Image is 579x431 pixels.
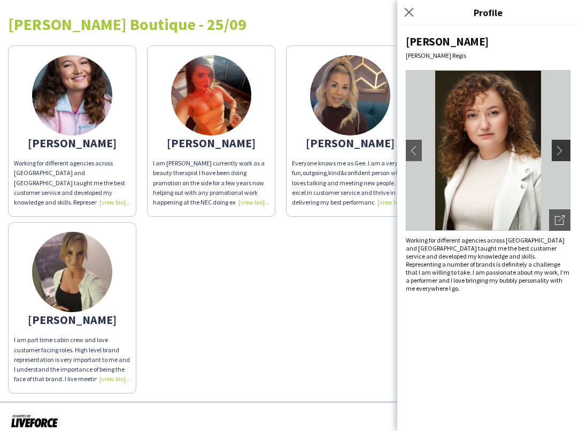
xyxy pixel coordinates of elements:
div: [PERSON_NAME] [292,138,408,148]
div: Working for different agencies across [GEOGRAPHIC_DATA] and [GEOGRAPHIC_DATA] taught me the best ... [14,158,130,207]
div: Open photos pop-in [549,209,570,231]
img: Powered by Liveforce [11,413,58,428]
h3: Profile [397,5,579,19]
div: I am part time cabin crew and love customer facing roles. High level brand representation is very... [14,335,130,384]
div: [PERSON_NAME] [153,138,269,148]
div: [PERSON_NAME] Boutique - 25/09 [8,16,571,32]
div: Everyone knows me as Gee. I am a very fun,outgoing,kind&confident person who loves talking and me... [292,158,408,207]
img: thumb-68b84d12543b5.jpeg [32,55,112,135]
div: [PERSON_NAME] [14,138,130,148]
div: [PERSON_NAME] Regis [406,51,570,59]
div: Working for different agencies across [GEOGRAPHIC_DATA] and [GEOGRAPHIC_DATA] taught me the best ... [406,236,570,292]
div: I am [PERSON_NAME] currently work as a beauty therapist I have been doing promotion on the side f... [153,158,269,207]
img: Crew avatar or photo [406,70,570,231]
img: thumb-68b5a9b68d8e8.jpeg [171,55,251,135]
img: thumb-681dbe181684f.jpeg [310,55,390,135]
img: thumb-680b964a2ae92.jpg [32,232,112,312]
div: [PERSON_NAME] [406,34,570,49]
div: [PERSON_NAME] [14,315,130,324]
